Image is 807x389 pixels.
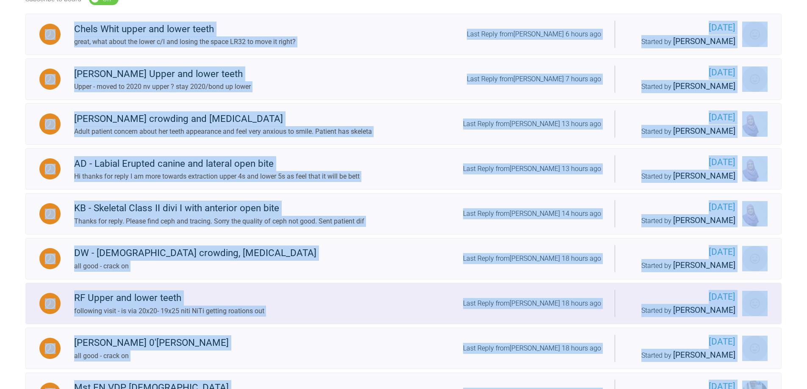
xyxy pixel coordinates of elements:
[467,29,601,40] div: Last Reply from [PERSON_NAME] 6 hours ago
[74,66,251,82] div: [PERSON_NAME] Upper and lower teeth
[45,74,55,85] img: Waiting
[673,171,735,181] span: [PERSON_NAME]
[467,74,601,85] div: Last Reply from [PERSON_NAME] 7 hours ago
[45,164,55,174] img: Waiting
[74,81,251,92] div: Upper - moved to 2020 nv upper ? stay 2020/bond up lower
[463,208,601,219] div: Last Reply from [PERSON_NAME] 14 hours ago
[629,66,735,80] span: [DATE]
[629,335,735,349] span: [DATE]
[629,245,735,259] span: [DATE]
[629,125,735,138] div: Started by
[629,170,735,183] div: Started by
[463,253,601,264] div: Last Reply from [PERSON_NAME] 18 hours ago
[25,238,782,279] a: WaitingDW - [DEMOGRAPHIC_DATA] crowding, [MEDICAL_DATA]all good - crack onLast Reply from[PERSON_...
[463,119,601,130] div: Last Reply from [PERSON_NAME] 13 hours ago
[45,254,55,264] img: Waiting
[629,21,735,35] span: [DATE]
[742,111,768,137] img: Sadia Bokhari
[629,200,735,214] span: [DATE]
[25,14,782,55] a: WaitingChels Whit upper and lower teethgreat, what about the lower c/l and losing the space LR32 ...
[673,305,735,315] span: [PERSON_NAME]
[742,291,768,316] img: Neil Fearns
[25,283,782,324] a: WaitingRF Upper and lower teethfollowing visit - is via 20x20- 19x25 niti NiTi getting roations o...
[74,171,360,182] div: Hi thanks for reply I am more towards extraction upper 4s and lower 5s as feel that it will be bett
[25,148,782,190] a: WaitingAD - Labial Erupted canine and lateral open biteHi thanks for reply I am more towards extr...
[74,216,364,227] div: Thanks for reply. Please find ceph and tracing. Sorry the quality of ceph not good. Sent patient dif
[74,246,316,261] div: DW - [DEMOGRAPHIC_DATA] crowding, [MEDICAL_DATA]
[74,335,229,350] div: [PERSON_NAME] 0'[PERSON_NAME]
[74,36,296,47] div: great, what about the lower c/l and losing the space LR32 to move it right?
[629,214,735,227] div: Started by
[74,261,316,272] div: all good - crack on
[629,80,735,93] div: Started by
[742,336,768,361] img: Neil Fearns
[45,29,55,40] img: Waiting
[742,66,768,92] img: Neil Fearns
[629,349,735,362] div: Started by
[74,22,296,37] div: Chels Whit upper and lower teeth
[742,22,768,47] img: Neil Fearns
[45,298,55,309] img: Waiting
[25,58,782,100] a: Waiting[PERSON_NAME] Upper and lower teethUpper - moved to 2020 nv upper ? stay 2020/bond up lowe...
[673,81,735,91] span: [PERSON_NAME]
[629,110,735,124] span: [DATE]
[45,343,55,354] img: Waiting
[742,246,768,271] img: Sarah Gatley
[45,119,55,130] img: Waiting
[742,156,768,182] img: Sadia Bokhari
[74,306,264,317] div: following visit - is via 20x20- 19x25 niti NiTi getting roations out
[673,126,735,136] span: [PERSON_NAME]
[45,209,55,219] img: Waiting
[673,260,735,270] span: [PERSON_NAME]
[742,201,768,226] img: Sadia Bokhari
[463,343,601,354] div: Last Reply from [PERSON_NAME] 18 hours ago
[629,259,735,272] div: Started by
[25,193,782,235] a: WaitingKB - Skeletal Class II divi I with anterior open biteThanks for reply. Please find ceph an...
[629,304,735,317] div: Started by
[673,215,735,225] span: [PERSON_NAME]
[74,111,372,127] div: [PERSON_NAME] crowding and [MEDICAL_DATA]
[629,290,735,304] span: [DATE]
[74,350,229,361] div: all good - crack on
[463,163,601,174] div: Last Reply from [PERSON_NAME] 13 hours ago
[74,156,360,171] div: AD - Labial Erupted canine and lateral open bite
[629,35,735,48] div: Started by
[629,155,735,169] span: [DATE]
[25,328,782,369] a: Waiting[PERSON_NAME] 0'[PERSON_NAME]all good - crack onLast Reply from[PERSON_NAME] 18 hours ago[...
[74,126,372,137] div: Adult patient concern about her teeth appearance and feel very anxious to smile. Patient has skeleta
[74,201,364,216] div: KB - Skeletal Class II divi I with anterior open bite
[74,290,264,306] div: RF Upper and lower teeth
[25,103,782,145] a: Waiting[PERSON_NAME] crowding and [MEDICAL_DATA]Adult patient concern about her teeth appearance ...
[463,298,601,309] div: Last Reply from [PERSON_NAME] 18 hours ago
[673,36,735,46] span: [PERSON_NAME]
[673,350,735,360] span: [PERSON_NAME]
